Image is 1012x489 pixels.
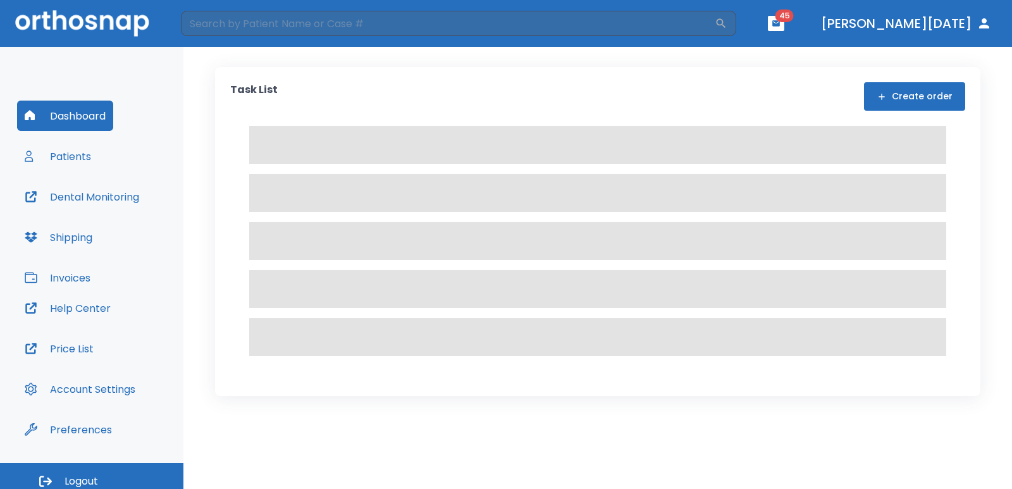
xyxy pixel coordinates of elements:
button: Shipping [17,222,100,252]
button: Account Settings [17,374,143,404]
button: Dental Monitoring [17,182,147,212]
button: Price List [17,333,101,364]
button: [PERSON_NAME][DATE] [816,12,997,35]
button: Dashboard [17,101,113,131]
button: Invoices [17,263,98,293]
input: Search by Patient Name or Case # [181,11,715,36]
button: Create order [864,82,965,111]
button: Patients [17,141,99,171]
button: Help Center [17,293,118,323]
button: Preferences [17,414,120,445]
p: Task List [230,82,278,111]
span: 45 [775,9,794,22]
img: Orthosnap [15,10,149,36]
span: Logout [65,474,98,488]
